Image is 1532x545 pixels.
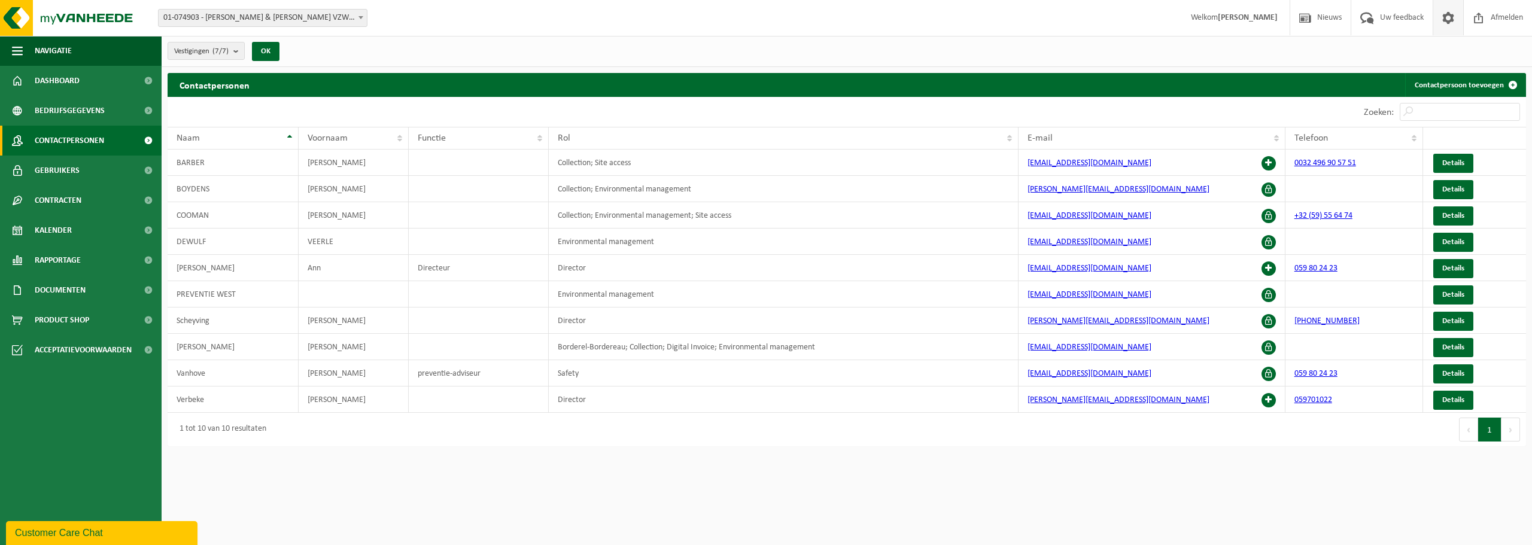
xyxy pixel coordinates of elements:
a: +32 (59) 55 64 74 [1294,211,1352,220]
td: preventie-adviseur [409,360,549,386]
a: [PERSON_NAME][EMAIL_ADDRESS][DOMAIN_NAME] [1028,185,1209,194]
td: Verbeke [168,386,299,413]
a: [EMAIL_ADDRESS][DOMAIN_NAME] [1028,264,1151,273]
a: [EMAIL_ADDRESS][DOMAIN_NAME] [1028,369,1151,378]
a: [PERSON_NAME][EMAIL_ADDRESS][DOMAIN_NAME] [1028,395,1209,404]
a: [PERSON_NAME][EMAIL_ADDRESS][DOMAIN_NAME] [1028,316,1209,325]
a: [EMAIL_ADDRESS][DOMAIN_NAME] [1028,211,1151,220]
h2: Contactpersonen [168,73,262,96]
span: Details [1442,238,1464,246]
a: Details [1433,180,1473,199]
td: Vanhove [168,360,299,386]
a: Details [1433,312,1473,331]
span: Documenten [35,275,86,305]
iframe: chat widget [6,519,200,545]
span: Details [1442,212,1464,220]
count: (7/7) [212,47,229,55]
span: Naam [177,133,200,143]
a: 059701022 [1294,395,1332,404]
span: Dashboard [35,66,80,96]
span: Navigatie [35,36,72,66]
td: [PERSON_NAME] [299,386,409,413]
td: Director [549,255,1019,281]
a: Details [1433,364,1473,383]
span: Acceptatievoorwaarden [35,335,132,365]
td: PREVENTIE WEST [168,281,299,307]
span: Details [1442,396,1464,404]
a: Details [1433,233,1473,252]
a: [EMAIL_ADDRESS][DOMAIN_NAME] [1028,343,1151,352]
span: Details [1442,185,1464,193]
td: Collection; Environmental management; Site access [549,202,1019,229]
span: Voornaam [308,133,348,143]
td: Safety [549,360,1019,386]
td: Borderel-Bordereau; Collection; Digital Invoice; Environmental management [549,334,1019,360]
td: [PERSON_NAME] [299,202,409,229]
a: 059 80 24 23 [1294,369,1338,378]
td: [PERSON_NAME] [299,150,409,176]
span: Product Shop [35,305,89,335]
span: Bedrijfsgegevens [35,96,105,126]
span: 01-074903 - PETRUS & PAULUS VZW AFD OLVO - OOSTENDE [159,10,367,26]
td: [PERSON_NAME] [299,307,409,334]
a: [EMAIL_ADDRESS][DOMAIN_NAME] [1028,290,1151,299]
td: DEWULF [168,229,299,255]
td: [PERSON_NAME] [168,255,299,281]
td: COOMAN [168,202,299,229]
td: BOYDENS [168,176,299,202]
td: Scheyving [168,307,299,334]
span: Details [1442,370,1464,377]
span: 01-074903 - PETRUS & PAULUS VZW AFD OLVO - OOSTENDE [158,9,367,27]
span: E-mail [1028,133,1053,143]
a: 059 80 24 23 [1294,264,1338,273]
a: Details [1433,338,1473,357]
div: 1 tot 10 van 10 resultaten [174,419,266,440]
td: [PERSON_NAME] [299,360,409,386]
td: Collection; Environmental management [549,176,1019,202]
span: Details [1442,159,1464,167]
a: Details [1433,154,1473,173]
span: Details [1442,317,1464,325]
td: Ann [299,255,409,281]
td: Director [549,386,1019,413]
button: Next [1501,418,1520,442]
td: [PERSON_NAME] [168,334,299,360]
span: Details [1442,343,1464,351]
td: BARBER [168,150,299,176]
span: Rol [558,133,570,143]
button: 1 [1478,418,1501,442]
td: Environmental management [549,281,1019,307]
strong: [PERSON_NAME] [1218,13,1278,22]
span: Kalender [35,215,72,245]
span: Telefoon [1294,133,1328,143]
a: Contactpersoon toevoegen [1405,73,1525,97]
a: Details [1433,391,1473,410]
td: VEERLE [299,229,409,255]
td: Environmental management [549,229,1019,255]
a: [EMAIL_ADDRESS][DOMAIN_NAME] [1028,159,1151,168]
a: Details [1433,285,1473,305]
a: [EMAIL_ADDRESS][DOMAIN_NAME] [1028,238,1151,246]
span: Contactpersonen [35,126,104,156]
td: [PERSON_NAME] [299,334,409,360]
a: [PHONE_NUMBER] [1294,316,1360,325]
span: Gebruikers [35,156,80,185]
a: Details [1433,206,1473,226]
td: Collection; Site access [549,150,1019,176]
a: 0032 496 90 57 51 [1294,159,1356,168]
span: Contracten [35,185,81,215]
span: Functie [418,133,446,143]
a: Details [1433,259,1473,278]
button: OK [252,42,279,61]
span: Details [1442,291,1464,299]
td: [PERSON_NAME] [299,176,409,202]
span: Rapportage [35,245,81,275]
label: Zoeken: [1364,108,1394,117]
td: Directeur [409,255,549,281]
button: Vestigingen(7/7) [168,42,245,60]
button: Previous [1459,418,1478,442]
td: Director [549,307,1019,334]
span: Details [1442,264,1464,272]
span: Vestigingen [174,42,229,60]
